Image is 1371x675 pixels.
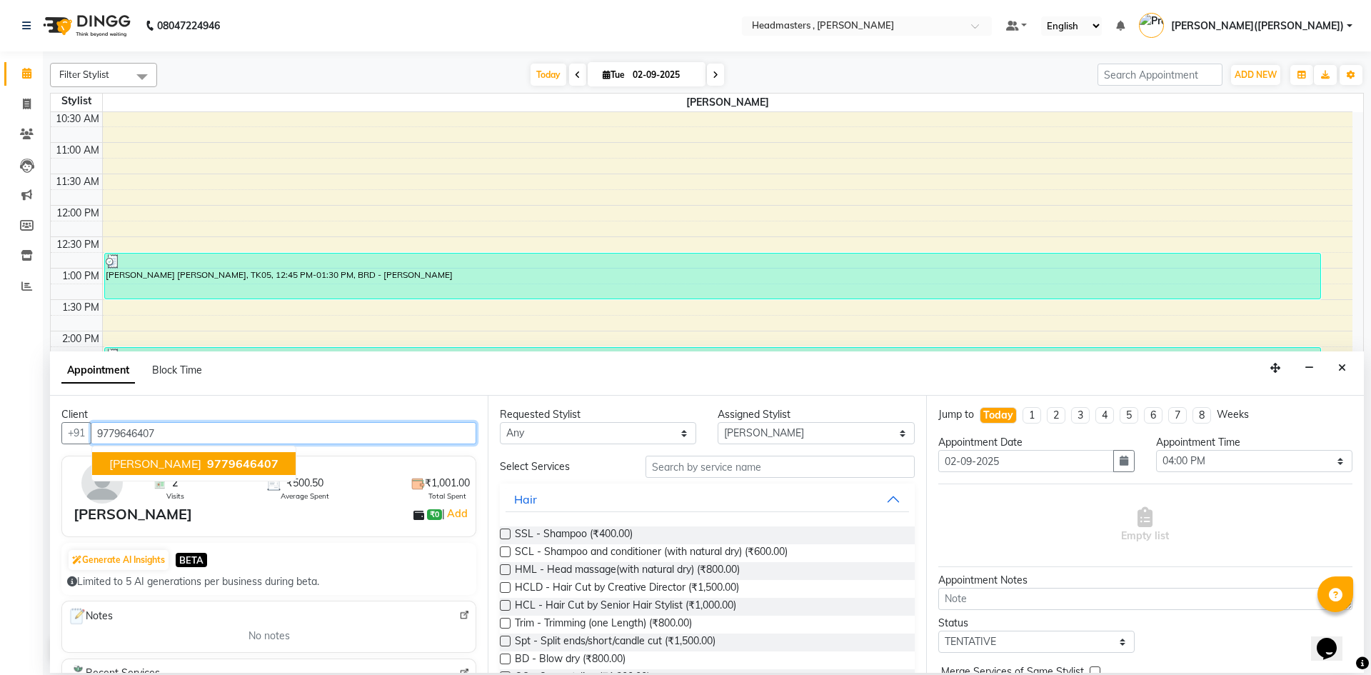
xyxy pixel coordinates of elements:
[281,491,329,501] span: Average Spent
[176,553,207,566] span: BETA
[286,476,323,491] span: ₹500.50
[938,435,1135,450] div: Appointment Date
[1095,407,1114,424] li: 4
[59,69,109,80] span: Filter Stylist
[53,174,102,189] div: 11:30 AM
[53,143,102,158] div: 11:00 AM
[515,634,715,651] span: Spt - Split ends/short/candle cut (₹1,500.00)
[506,486,908,512] button: Hair
[445,505,470,522] a: Add
[938,573,1352,588] div: Appointment Notes
[515,562,740,580] span: HML - Head massage(with natural dry) (₹800.00)
[1192,407,1211,424] li: 8
[248,629,290,644] span: No notes
[938,407,974,422] div: Jump to
[938,616,1135,631] div: Status
[531,64,566,86] span: Today
[54,237,102,252] div: 12:30 PM
[105,348,1321,393] div: SANGAM, TK02, 02:15 PM-03:00 PM, BRD - [PERSON_NAME]
[68,607,113,626] span: Notes
[514,491,537,508] div: Hair
[515,544,788,562] span: SCL - Shampoo and conditioner (with natural dry) (₹600.00)
[61,422,91,444] button: +91
[1023,407,1041,424] li: 1
[1098,64,1222,86] input: Search Appointment
[109,456,201,471] span: [PERSON_NAME]
[442,505,470,522] span: |
[59,269,102,284] div: 1:00 PM
[105,254,1321,299] div: [PERSON_NAME] [PERSON_NAME], TK05, 12:45 PM-01:30 PM, BRD - [PERSON_NAME]
[938,450,1114,472] input: yyyy-mm-dd
[152,364,202,376] span: Block Time
[1071,407,1090,424] li: 3
[428,491,466,501] span: Total Spent
[515,526,633,544] span: SSL - Shampoo (₹400.00)
[515,598,736,616] span: HCL - Hair Cut by Senior Hair Stylist (₹1,000.00)
[166,491,184,501] span: Visits
[489,459,634,474] div: Select Services
[425,476,470,491] span: ₹1,001.00
[91,422,476,444] input: Search by Name/Mobile/Email/Code
[59,331,102,346] div: 2:00 PM
[1139,13,1164,38] img: Pramod gupta(shaurya)
[207,456,278,471] span: 9779646407
[718,407,914,422] div: Assigned Stylist
[51,94,102,109] div: Stylist
[1168,407,1187,424] li: 7
[500,407,696,422] div: Requested Stylist
[628,64,700,86] input: 2025-09-02
[54,206,102,221] div: 12:00 PM
[157,6,220,46] b: 08047224946
[1311,618,1357,661] iframe: chat widget
[983,408,1013,423] div: Today
[1332,357,1352,379] button: Close
[1235,69,1277,80] span: ADD NEW
[103,94,1353,111] span: [PERSON_NAME]
[1120,407,1138,424] li: 5
[61,358,135,384] span: Appointment
[427,509,442,521] span: ₹0
[515,651,626,669] span: BD - Blow dry (₹800.00)
[1217,407,1249,422] div: Weeks
[515,616,692,634] span: Trim - Trimming (one Length) (₹800.00)
[67,574,471,589] div: Limited to 5 AI generations per business during beta.
[36,6,134,46] img: logo
[1121,507,1169,544] span: Empty list
[515,580,739,598] span: HCLD - Hair Cut by Creative Director (₹1,500.00)
[74,504,192,525] div: [PERSON_NAME]
[81,462,123,504] img: avatar
[599,69,628,80] span: Tue
[1144,407,1162,424] li: 6
[1231,65,1280,85] button: ADD NEW
[646,456,915,478] input: Search by service name
[61,407,476,422] div: Client
[172,476,178,491] span: 2
[59,300,102,315] div: 1:30 PM
[53,111,102,126] div: 10:30 AM
[69,550,169,570] button: Generate AI Insights
[1047,407,1065,424] li: 2
[1156,435,1352,450] div: Appointment Time
[1171,19,1344,34] span: [PERSON_NAME]([PERSON_NAME])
